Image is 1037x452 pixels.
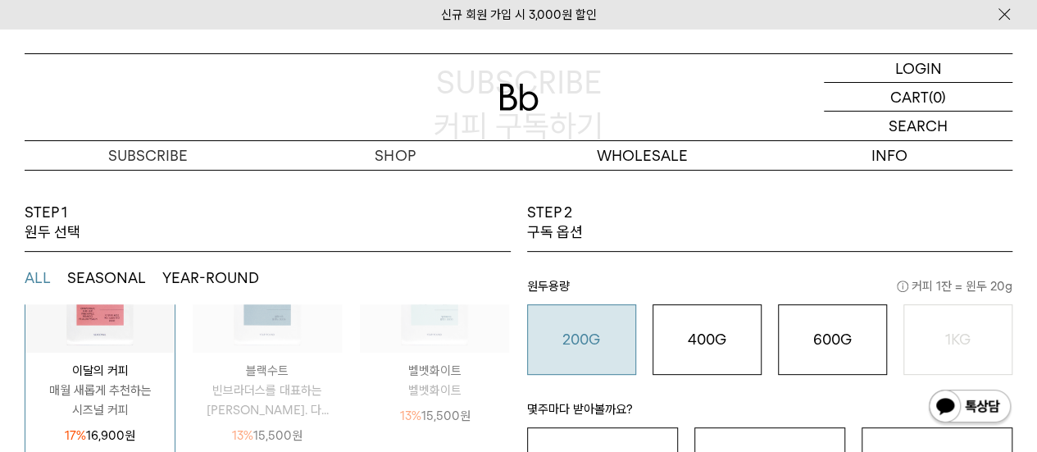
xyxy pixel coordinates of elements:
span: 13% [232,428,253,443]
p: INFO [766,141,1012,170]
p: 이달의 커피 [25,361,175,381]
img: 카카오톡 채널 1:1 채팅 버튼 [927,388,1012,427]
button: 400G [653,304,762,375]
span: 17% [65,428,86,443]
span: 원 [292,428,302,443]
p: 매월 새롭게 추천하는 시즈널 커피 [25,381,175,420]
p: STEP 2 구독 옵션 [527,203,583,243]
span: 원 [125,428,135,443]
p: STEP 1 원두 선택 [25,203,80,243]
p: CART [890,83,929,111]
p: 15,500 [399,406,470,426]
o: 200G [562,331,600,348]
a: LOGIN [824,54,1012,83]
a: SHOP [271,141,518,170]
a: SUBSCRIBE [25,141,271,170]
p: 블랙수트 [193,361,342,381]
span: 커피 1잔 = 윈두 20g [897,276,1012,296]
p: 원두용량 [527,276,1013,304]
p: 몇주마다 받아볼까요? [527,399,1013,427]
p: 벨벳화이트 [360,381,509,400]
button: ALL [25,268,51,288]
p: LOGIN [895,54,942,82]
img: 로고 [499,84,539,111]
p: 빈브라더스를 대표하는 [PERSON_NAME]. 다... [193,381,342,420]
p: 벨벳화이트 [360,361,509,381]
button: 200G [527,304,636,375]
o: 600G [813,331,852,348]
button: YEAR-ROUND [162,268,259,288]
span: 13% [399,409,421,423]
a: 신규 회원 가입 시 3,000원 할인 [441,7,597,22]
a: CART (0) [824,83,1012,112]
p: WHOLESALE [519,141,766,170]
p: 15,500 [232,426,302,445]
button: 1KG [903,304,1012,375]
o: 1KG [945,331,971,348]
p: 16,900 [65,426,135,445]
o: 400G [688,331,726,348]
p: SEARCH [889,112,948,140]
p: (0) [929,83,946,111]
button: 600G [778,304,887,375]
button: SEASONAL [67,268,146,288]
span: 원 [459,409,470,423]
